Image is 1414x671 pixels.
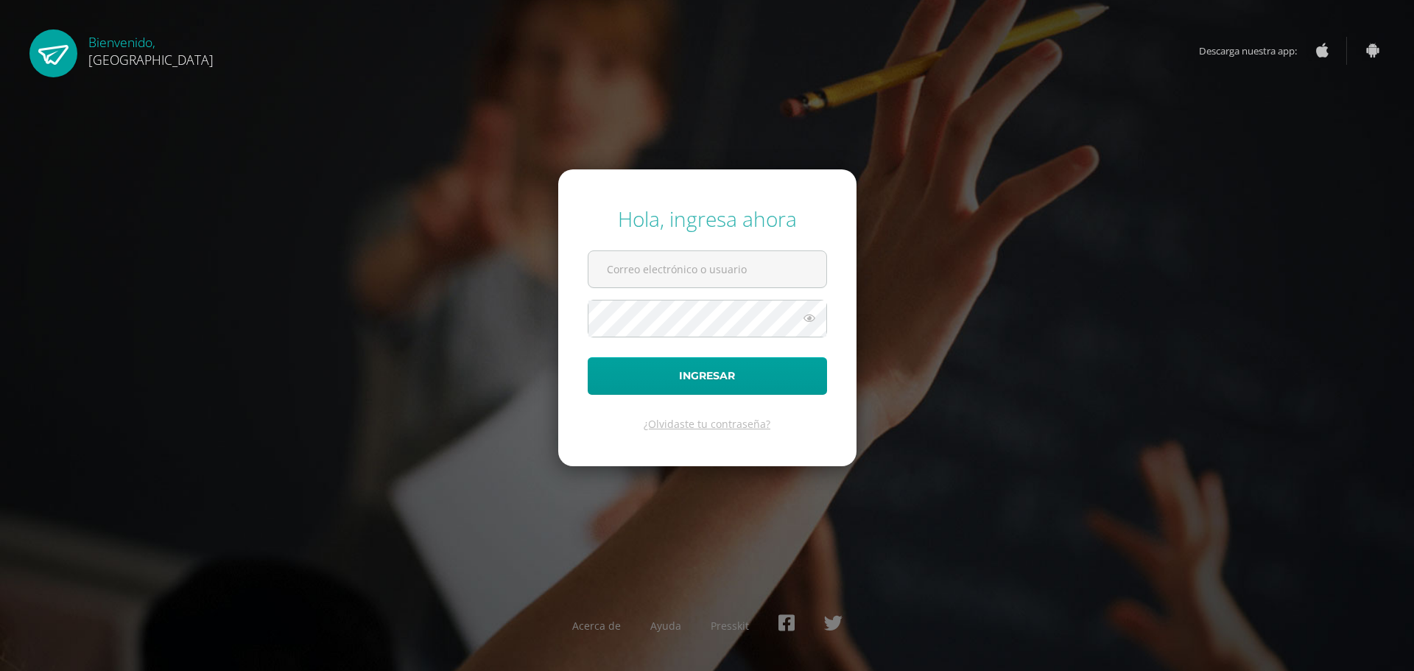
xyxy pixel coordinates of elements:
a: ¿Olvidaste tu contraseña? [644,417,770,431]
a: Presskit [711,619,749,633]
span: Descarga nuestra app: [1199,37,1312,65]
button: Ingresar [588,357,827,395]
a: Acerca de [572,619,621,633]
span: [GEOGRAPHIC_DATA] [88,51,214,68]
input: Correo electrónico o usuario [588,251,826,287]
div: Hola, ingresa ahora [588,205,827,233]
div: Bienvenido, [88,29,214,68]
a: Ayuda [650,619,681,633]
